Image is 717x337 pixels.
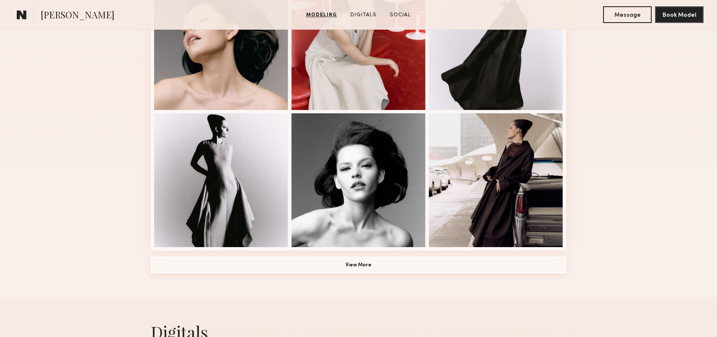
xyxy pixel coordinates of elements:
[603,6,652,23] button: Message
[347,11,380,19] a: Digitals
[41,8,114,23] span: [PERSON_NAME]
[303,11,340,19] a: Modeling
[655,11,704,18] a: Book Model
[655,6,704,23] button: Book Model
[387,11,414,19] a: Social
[151,257,566,273] button: View More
